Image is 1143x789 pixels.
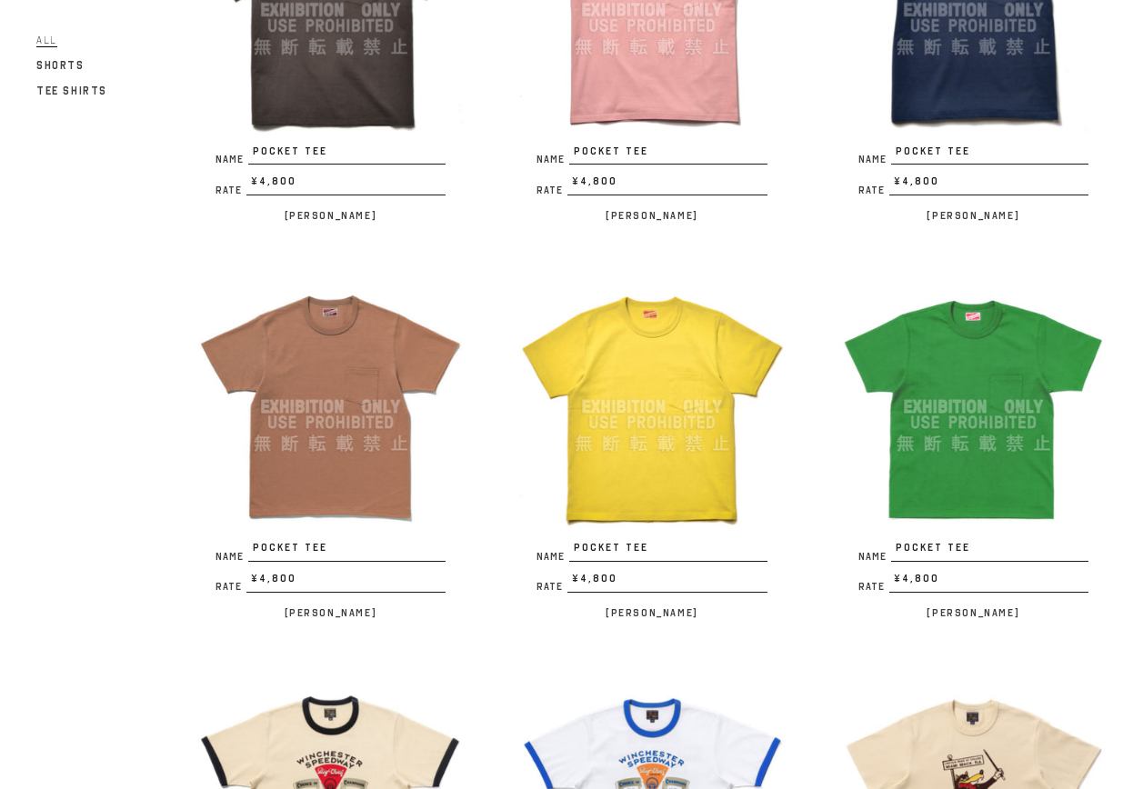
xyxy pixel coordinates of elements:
span: POCKET TEE [248,144,446,165]
span: ¥4,800 [889,571,1088,593]
span: Name [216,155,248,165]
span: Rate [858,582,889,592]
span: ¥4,800 [567,571,767,593]
a: Tee Shirts [36,80,107,102]
p: [PERSON_NAME] [518,205,785,226]
span: Name [536,155,569,165]
span: Shorts [36,59,85,72]
span: POCKET TEE [248,540,446,562]
span: Rate [536,582,567,592]
a: POCKET TEE NamePOCKET TEE Rate¥4,800 [PERSON_NAME] [197,274,464,624]
img: POCKET TEE [518,274,785,540]
span: Rate [858,185,889,195]
span: Rate [536,185,567,195]
span: ¥4,800 [246,174,446,195]
span: ¥4,800 [246,571,446,593]
span: ¥4,800 [567,174,767,195]
a: Shorts [36,55,85,76]
span: Rate [216,582,246,592]
span: POCKET TEE [569,144,767,165]
p: [PERSON_NAME] [840,205,1107,226]
img: POCKET TEE [197,274,464,540]
p: [PERSON_NAME] [840,602,1107,624]
span: Tee Shirts [36,85,107,97]
span: Name [858,552,891,562]
span: POCKET TEE [891,144,1088,165]
span: All [36,34,57,47]
span: POCKET TEE [891,540,1088,562]
img: POCKET TEE [840,274,1107,540]
a: POCKET TEE NamePOCKET TEE Rate¥4,800 [PERSON_NAME] [518,274,785,624]
p: [PERSON_NAME] [197,602,464,624]
span: Name [858,155,891,165]
a: POCKET TEE NamePOCKET TEE Rate¥4,800 [PERSON_NAME] [840,274,1107,624]
span: POCKET TEE [569,540,767,562]
span: Rate [216,185,246,195]
a: All [36,29,57,51]
span: ¥4,800 [889,174,1088,195]
p: [PERSON_NAME] [197,205,464,226]
span: Name [216,552,248,562]
p: [PERSON_NAME] [518,602,785,624]
span: Name [536,552,569,562]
